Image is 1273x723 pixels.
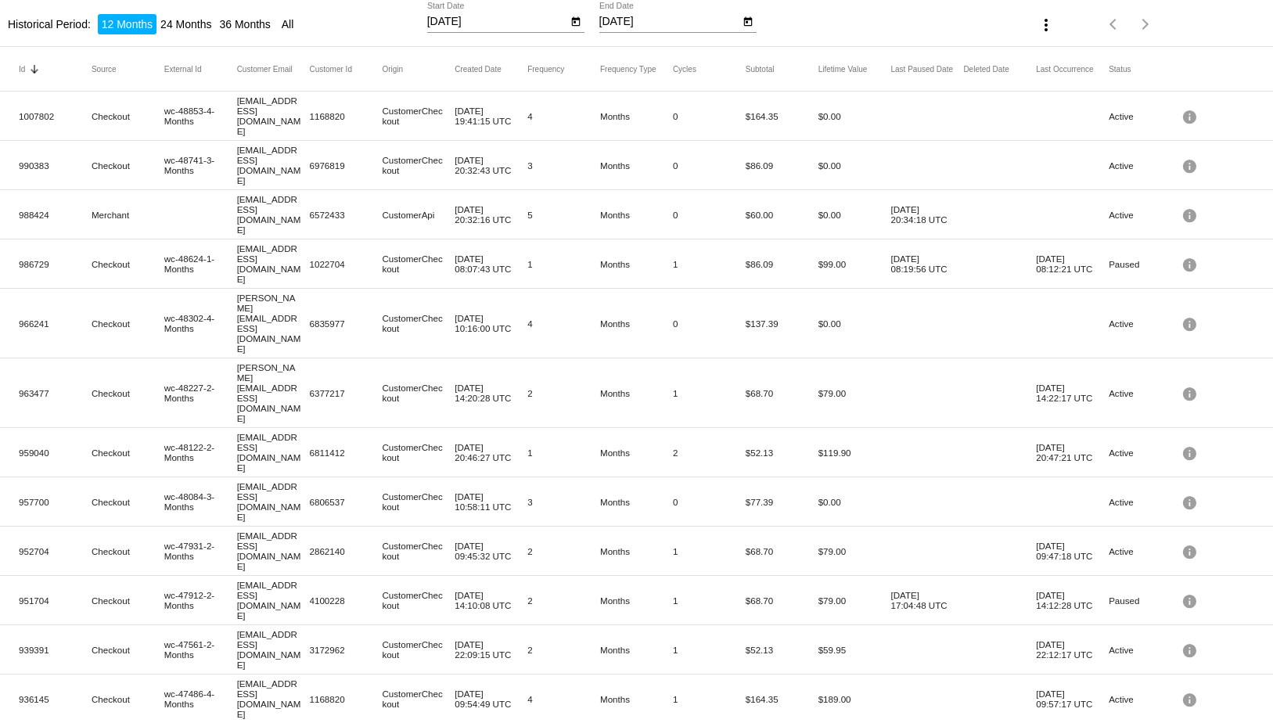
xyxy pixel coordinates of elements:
[746,690,818,708] mat-cell: $164.35
[746,315,818,333] mat-cell: $137.39
[818,64,868,74] button: Change sorting for LifetimeValue
[1036,64,1093,74] button: Change sorting for LastOccurrenceUtc
[1109,156,1181,174] mat-cell: Active
[746,384,818,402] mat-cell: $68.70
[818,384,891,402] mat-cell: $79.00
[673,384,746,402] mat-cell: 1
[673,690,746,708] mat-cell: 1
[673,64,696,74] button: Change sorting for Cycles
[310,315,383,333] mat-cell: 6835977
[455,309,527,337] mat-cell: [DATE] 10:16:00 UTC
[1181,311,1200,336] mat-icon: info
[19,592,92,610] mat-cell: 951704
[527,64,564,74] button: Change sorting for Frequency
[19,690,92,708] mat-cell: 936145
[1036,379,1109,407] mat-cell: [DATE] 14:22:17 UTC
[818,206,891,224] mat-cell: $0.00
[92,690,164,708] mat-cell: Checkout
[600,542,673,560] mat-cell: Months
[455,64,501,74] button: Change sorting for CreatedUtc
[1109,107,1181,125] mat-cell: Active
[237,674,310,723] mat-cell: [EMAIL_ADDRESS][DOMAIN_NAME]
[98,14,156,34] li: 12 Months
[19,107,92,125] mat-cell: 1007802
[746,542,818,560] mat-cell: $68.70
[19,384,92,402] mat-cell: 963477
[19,315,92,333] mat-cell: 966241
[600,444,673,462] mat-cell: Months
[92,641,164,659] mat-cell: Checkout
[455,438,527,466] mat-cell: [DATE] 20:46:27 UTC
[891,250,964,278] mat-cell: [DATE] 08:19:56 UTC
[382,438,455,466] mat-cell: CustomerCheckout
[19,444,92,462] mat-cell: 959040
[92,315,164,333] mat-cell: Checkout
[527,641,600,659] mat-cell: 2
[237,289,310,358] mat-cell: [PERSON_NAME][EMAIL_ADDRESS][DOMAIN_NAME]
[1181,441,1200,465] mat-icon: info
[19,542,92,560] mat-cell: 952704
[600,592,673,610] mat-cell: Months
[1181,588,1200,613] mat-icon: info
[237,625,310,674] mat-cell: [EMAIL_ADDRESS][DOMAIN_NAME]
[215,14,274,34] li: 36 Months
[600,493,673,511] mat-cell: Months
[673,641,746,659] mat-cell: 1
[891,65,964,74] mat-header-cell: Last Paused Date
[455,151,527,179] mat-cell: [DATE] 20:32:43 UTC
[310,542,383,560] mat-cell: 2862140
[164,64,202,74] button: Change sorting for OriginalExternalId
[164,379,237,407] mat-cell: wc-48227-2-Months
[1181,638,1200,662] mat-icon: info
[310,384,383,402] mat-cell: 6377217
[310,65,383,74] mat-header-cell: Customer Id
[818,156,891,174] mat-cell: $0.00
[746,592,818,610] mat-cell: $68.70
[746,107,818,125] mat-cell: $164.35
[740,13,757,29] button: Open calendar
[746,641,818,659] mat-cell: $52.13
[156,14,215,34] li: 24 Months
[527,542,600,560] mat-cell: 2
[455,487,527,516] mat-cell: [DATE] 10:58:11 UTC
[527,156,600,174] mat-cell: 3
[1099,9,1130,40] button: Previous page
[818,255,891,273] mat-cell: $99.00
[600,255,673,273] mat-cell: Months
[1109,255,1181,273] mat-cell: Paused
[818,107,891,125] mat-cell: $0.00
[382,586,455,614] mat-cell: CustomerCheckout
[599,16,740,28] input: End Date
[19,641,92,659] mat-cell: 939391
[237,477,310,526] mat-cell: [EMAIL_ADDRESS][DOMAIN_NAME]
[19,255,92,273] mat-cell: 986729
[673,315,746,333] mat-cell: 0
[310,107,383,125] mat-cell: 1168820
[455,635,527,664] mat-cell: [DATE] 22:09:15 UTC
[382,685,455,713] mat-cell: CustomerCheckout
[1036,250,1109,278] mat-cell: [DATE] 08:12:21 UTC
[746,493,818,511] mat-cell: $77.39
[673,542,746,560] mat-cell: 1
[1130,9,1161,40] button: Next page
[164,635,237,664] mat-cell: wc-47561-2-Months
[237,527,310,575] mat-cell: [EMAIL_ADDRESS][DOMAIN_NAME]
[164,309,237,337] mat-cell: wc-48302-4-Months
[673,592,746,610] mat-cell: 1
[1109,64,1131,74] button: Change sorting for Status
[891,586,964,614] mat-cell: [DATE] 17:04:48 UTC
[1037,16,1055,34] mat-icon: more_vert
[1036,685,1109,713] mat-cell: [DATE] 09:57:17 UTC
[382,635,455,664] mat-cell: CustomerCheckout
[455,250,527,278] mat-cell: [DATE] 08:07:43 UTC
[164,537,237,565] mat-cell: wc-47931-2-Months
[382,250,455,278] mat-cell: CustomerCheckout
[818,641,891,659] mat-cell: $59.95
[382,309,455,337] mat-cell: CustomerCheckout
[673,107,746,125] mat-cell: 0
[455,102,527,130] mat-cell: [DATE] 19:41:15 UTC
[310,206,383,224] mat-cell: 6572433
[600,690,673,708] mat-cell: Months
[527,493,600,511] mat-cell: 3
[382,379,455,407] mat-cell: CustomerCheckout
